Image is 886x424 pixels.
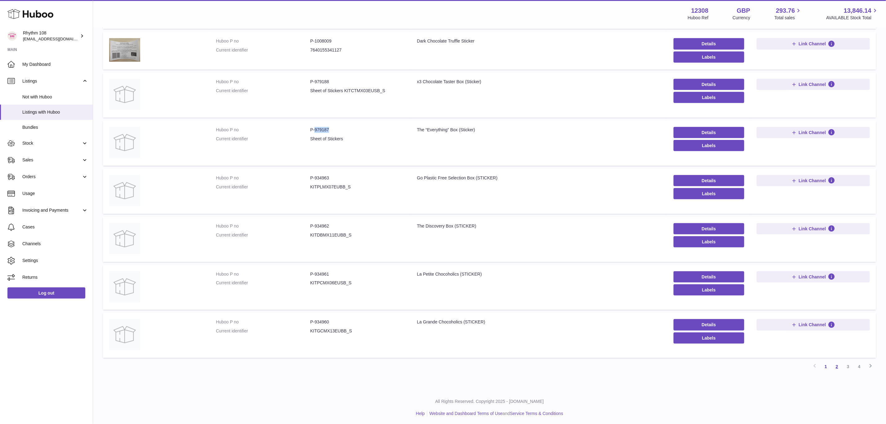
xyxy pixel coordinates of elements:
div: Dark Chocolate Truffle Sticker [417,38,661,44]
span: Cases [22,224,88,230]
span: Orders [22,174,82,180]
span: Link Channel [799,178,826,183]
span: Returns [22,274,88,280]
a: Details [674,319,744,330]
a: Website and Dashboard Terms of Use [430,411,503,416]
img: The Discovery Box (STICKER) [109,223,140,254]
strong: GBP [737,7,750,15]
span: [EMAIL_ADDRESS][DOMAIN_NAME] [23,36,91,41]
dd: P-934963 [310,175,404,181]
a: 3 [843,361,854,372]
button: Labels [674,332,744,344]
a: Service Terms & Conditions [510,411,563,416]
span: Link Channel [799,322,826,327]
span: Link Channel [799,274,826,280]
span: Link Channel [799,41,826,47]
button: Link Channel [757,319,870,330]
a: Details [674,175,744,186]
div: La Grande Chocoholics (STICKER) [417,319,661,325]
span: Channels [22,241,88,247]
li: and [427,411,563,417]
dd: P-934962 [310,223,404,229]
dt: Huboo P no [216,319,310,325]
dt: Huboo P no [216,127,310,133]
div: Rhythm 108 [23,30,79,42]
dt: Current identifier [216,184,310,190]
img: orders@rhythm108.com [7,31,17,41]
dt: Current identifier [216,328,310,334]
dt: Huboo P no [216,38,310,44]
span: Link Channel [799,226,826,232]
span: Bundles [22,124,88,130]
button: Labels [674,188,744,199]
strong: 12308 [691,7,709,15]
div: Huboo Ref [688,15,709,21]
a: 13,846.14 AVAILABLE Stock Total [826,7,879,21]
button: Labels [674,140,744,151]
dd: P-979188 [310,79,404,85]
a: Details [674,79,744,90]
span: Link Channel [799,82,826,87]
dd: KITPCMX06EUSB_S [310,280,404,286]
div: Go Plastic Free Selection Box (STICKER) [417,175,661,181]
dd: Sheet of Stickers [310,136,404,142]
dd: P-934961 [310,271,404,277]
button: Link Channel [757,223,870,234]
button: Labels [674,236,744,247]
dt: Current identifier [216,88,310,94]
span: AVAILABLE Stock Total [826,15,879,21]
span: Not with Huboo [22,94,88,100]
span: Settings [22,258,88,264]
a: 1 [820,361,831,372]
dd: P-1008009 [310,38,404,44]
div: x3 Chocolate Taster Box (Sticker) [417,79,661,85]
dd: 7640155341127 [310,47,404,53]
dt: Current identifier [216,280,310,286]
img: x3 Chocolate Taster Box (Sticker) [109,79,140,110]
a: Log out [7,287,85,299]
span: Link Channel [799,130,826,135]
a: Details [674,127,744,138]
dd: P-934960 [310,319,404,325]
button: Link Channel [757,271,870,282]
a: 293.76 Total sales [774,7,802,21]
dt: Huboo P no [216,79,310,85]
dd: Sheet of Stickers KITCTMX03EUSB_S [310,88,404,94]
img: The “Everything” Box (Sticker) [109,127,140,158]
img: Go Plastic Free Selection Box (STICKER) [109,175,140,206]
a: Details [674,223,744,234]
a: Details [674,271,744,282]
span: Listings [22,78,82,84]
a: 4 [854,361,865,372]
dd: KITGCMX13EUBB_S [310,328,404,334]
a: 2 [831,361,843,372]
img: La Petite Chocoholics (STICKER) [109,271,140,302]
p: All Rights Reserved. Copyright 2025 - [DOMAIN_NAME] [98,399,881,404]
span: 293.76 [776,7,795,15]
dt: Huboo P no [216,223,310,229]
img: La Grande Chocoholics (STICKER) [109,319,140,350]
span: Total sales [774,15,802,21]
dd: KITDBMX11EUBB_S [310,232,404,238]
dt: Current identifier [216,136,310,142]
dt: Current identifier [216,47,310,53]
button: Labels [674,284,744,295]
a: Details [674,38,744,49]
div: La Petite Chocoholics (STICKER) [417,271,661,277]
div: The “Everything” Box (Sticker) [417,127,661,133]
img: Dark Chocolate Truffle Sticker [109,38,140,62]
dd: KITPLMX07EUBB_S [310,184,404,190]
dt: Huboo P no [216,271,310,277]
span: Sales [22,157,82,163]
span: Listings with Huboo [22,109,88,115]
dt: Huboo P no [216,175,310,181]
span: Usage [22,191,88,196]
div: Currency [733,15,750,21]
dt: Current identifier [216,232,310,238]
dd: P-979187 [310,127,404,133]
button: Labels [674,52,744,63]
span: Stock [22,140,82,146]
div: The Discovery Box (STICKER) [417,223,661,229]
span: My Dashboard [22,61,88,67]
button: Link Channel [757,79,870,90]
